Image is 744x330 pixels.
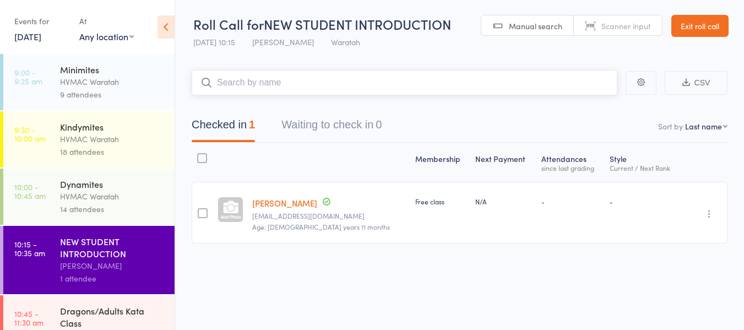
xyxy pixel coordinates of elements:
div: Style [605,148,682,177]
div: 0 [376,118,382,131]
div: 14 attendees [60,203,165,215]
span: NEW STUDENT INTRODUCTION [264,15,451,33]
div: HVMAC Waratah [60,133,165,145]
div: 9 attendees [60,88,165,101]
div: Next Payment [471,148,536,177]
button: Checked in1 [192,113,255,142]
span: Age: [DEMOGRAPHIC_DATA] years 11 months [252,222,390,231]
time: 10:15 - 10:35 am [14,240,45,257]
a: 10:15 -10:35 amNEW STUDENT INTRODUCTION[PERSON_NAME]1 attendee [3,226,175,294]
div: 18 attendees [60,145,165,158]
a: Exit roll call [671,15,729,37]
div: Any location [79,30,134,42]
div: At [79,12,134,30]
div: since last grading [541,164,601,171]
span: Free class [415,197,444,206]
span: Roll Call for [193,15,264,33]
time: 9:00 - 9:25 am [14,68,42,85]
div: - [541,197,601,206]
span: [PERSON_NAME] [252,36,314,47]
div: Minimites [60,63,165,75]
a: 10:00 -10:45 amDynamitesHVMAC Waratah14 attendees [3,169,175,225]
a: [DATE] [14,30,41,42]
div: HVMAC Waratah [60,190,165,203]
button: Waiting to check in0 [281,113,382,142]
div: - [610,197,678,206]
input: Search by name [192,70,617,95]
div: Dragons/Adults Kata Class [60,305,165,329]
time: 10:45 - 11:30 am [14,309,44,327]
div: 1 attendee [60,272,165,285]
a: [PERSON_NAME] [252,197,317,209]
div: Last name [685,121,722,132]
div: Dynamites [60,178,165,190]
time: 9:30 - 10:00 am [14,125,46,143]
div: HVMAC Waratah [60,75,165,88]
div: Current / Next Rank [610,164,678,171]
div: Kindymites [60,121,165,133]
a: 9:00 -9:25 amMinimitesHVMAC Waratah9 attendees [3,54,175,110]
span: [DATE] 10:15 [193,36,235,47]
label: Sort by [658,121,683,132]
time: 10:00 - 10:45 am [14,182,46,200]
button: CSV [665,71,727,95]
div: 1 [249,118,255,131]
div: NEW STUDENT INTRODUCTION [60,235,165,259]
div: Atten­dances [537,148,606,177]
div: Events for [14,12,68,30]
span: Waratah [331,36,360,47]
span: Manual search [509,20,562,31]
div: N/A [475,197,532,206]
div: Membership [411,148,471,177]
small: jakefarrell88@hotmail.com [252,212,406,220]
div: [PERSON_NAME] [60,259,165,272]
span: Scanner input [601,20,651,31]
a: 9:30 -10:00 amKindymitesHVMAC Waratah18 attendees [3,111,175,167]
